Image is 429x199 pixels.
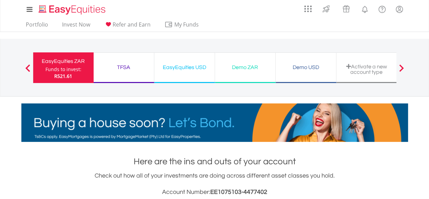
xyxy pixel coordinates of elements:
a: AppsGrid [300,2,316,13]
img: EasyEquities_Logo.png [37,4,108,15]
a: Notifications [356,2,373,15]
a: Home page [36,2,108,15]
span: My Funds [164,20,209,29]
h3: Account Number: [21,187,408,197]
a: Invest Now [59,21,93,32]
div: Demo USD [280,63,332,72]
a: Portfolio [23,21,51,32]
img: vouchers-v2.svg [340,3,352,14]
div: EasyEquities ZAR [37,56,90,66]
img: grid-menu-icon.svg [304,5,312,13]
img: EasyMortage Promotion Banner [21,103,408,142]
div: Check out how all of your investments are doing across different asset classes you hold. [21,171,408,197]
div: Demo ZAR [219,63,271,72]
a: Refer and Earn [101,21,153,32]
div: Activate a new account type [340,64,393,75]
span: Refer and Earn [113,21,151,28]
a: FAQ's and Support [373,2,391,15]
span: R521.61 [54,73,72,79]
a: Vouchers [336,2,356,14]
div: EasyEquities USD [158,63,211,72]
h1: Here are the ins and outs of your account [21,155,408,168]
span: EE1075103-4477402 [210,189,267,195]
a: My Profile [391,2,408,17]
div: Funds to invest: [45,66,81,73]
div: TFSA [98,63,150,72]
img: thrive-v2.svg [320,3,332,14]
